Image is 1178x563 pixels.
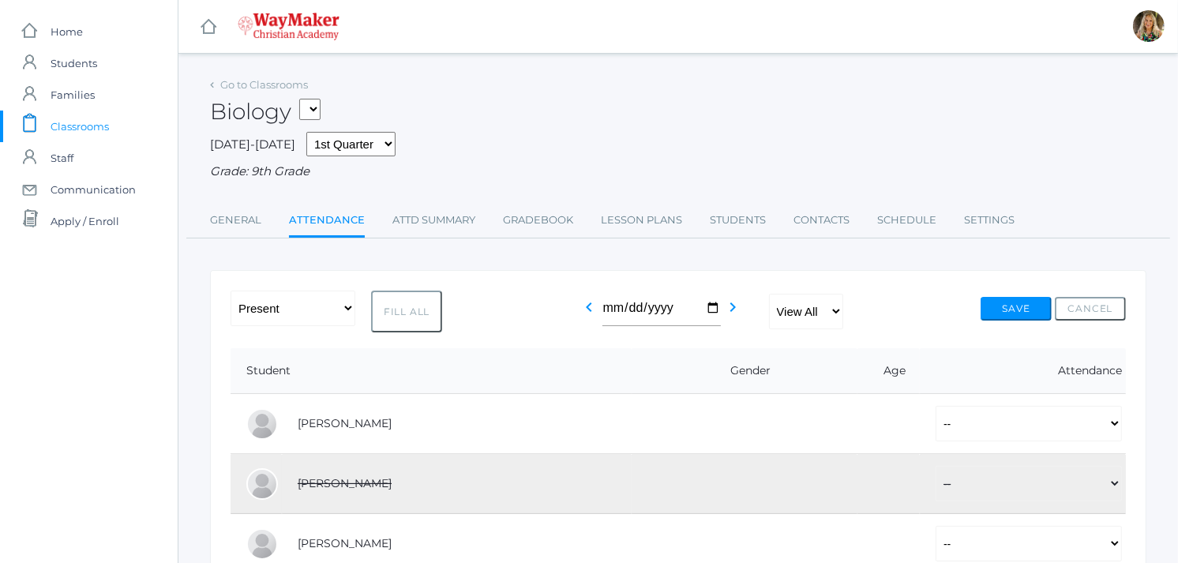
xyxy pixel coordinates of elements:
[51,142,73,174] span: Staff
[51,16,83,47] span: Home
[210,137,295,152] span: [DATE]-[DATE]
[857,348,920,394] th: Age
[51,47,97,79] span: Students
[964,205,1015,236] a: Settings
[51,174,136,205] span: Communication
[231,348,632,394] th: Student
[210,99,321,124] h2: Biology
[877,205,936,236] a: Schedule
[710,205,766,236] a: Students
[246,468,278,500] div: Zoe Carr
[793,205,850,236] a: Contacts
[580,298,599,317] i: chevron_left
[220,78,308,91] a: Go to Classrooms
[51,205,119,237] span: Apply / Enroll
[298,476,392,490] a: [PERSON_NAME]
[601,205,682,236] a: Lesson Plans
[51,79,95,111] span: Families
[724,305,743,320] a: chevron_right
[289,205,365,238] a: Attendance
[920,348,1126,394] th: Attendance
[51,111,109,142] span: Classrooms
[298,536,392,550] a: [PERSON_NAME]
[238,13,340,40] img: 4_waymaker-logo-stack-white.png
[1055,297,1126,321] button: Cancel
[298,416,392,430] a: [PERSON_NAME]
[246,408,278,440] div: Pierce Brozek
[981,297,1052,321] button: Save
[246,528,278,560] div: Reese Carr
[632,348,857,394] th: Gender
[1133,10,1165,42] div: Claudia Marosz
[503,205,573,236] a: Gradebook
[392,205,475,236] a: Attd Summary
[210,205,261,236] a: General
[580,305,599,320] a: chevron_left
[210,163,1146,181] div: Grade: 9th Grade
[371,291,442,332] button: Fill All
[724,298,743,317] i: chevron_right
